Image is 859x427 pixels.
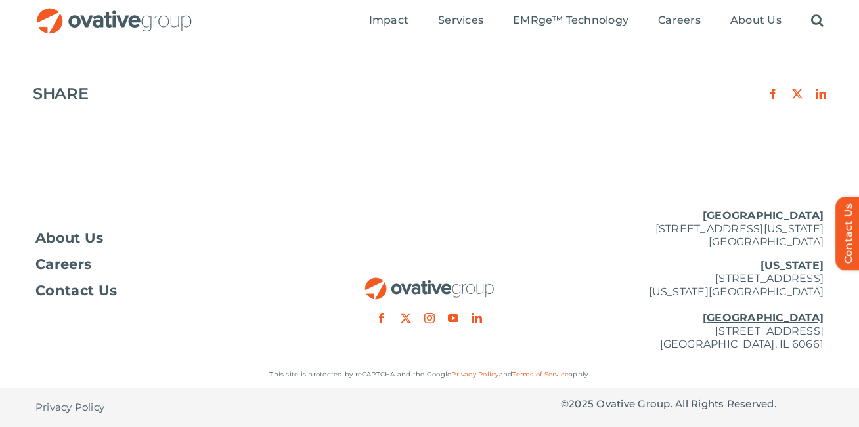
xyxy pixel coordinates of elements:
h4: SHARE [33,85,88,103]
nav: Footer Menu [35,232,298,297]
span: About Us [730,14,782,27]
a: About Us [35,232,298,245]
span: Privacy Policy [35,401,104,414]
span: Impact [369,14,408,27]
a: OG_Full_horizontal_RGB [35,7,193,19]
a: EMRge™ Technology [513,14,628,28]
p: This site is protected by reCAPTCHA and the Google and apply. [35,368,824,381]
a: Terms of Service [512,370,569,378]
nav: Footer - Privacy Policy [35,388,298,427]
span: 2025 [569,397,594,410]
span: About Us [35,232,104,245]
a: Careers [658,14,701,28]
p: © Ovative Group. All Rights Reserved. [561,397,824,411]
a: twitter [401,313,411,323]
a: youtube [448,313,458,323]
u: [GEOGRAPHIC_DATA] [703,209,824,222]
a: Careers [35,258,298,271]
a: Contact Us [35,284,298,297]
a: Search [811,14,824,28]
span: Careers [35,258,91,271]
a: instagram [424,313,435,323]
a: Impact [369,14,408,28]
span: Contact Us [35,284,117,297]
a: linkedin [472,313,482,323]
a: About Us [730,14,782,28]
span: Services [438,14,483,27]
u: [US_STATE] [760,259,824,272]
a: Services [438,14,483,28]
p: [STREET_ADDRESS][US_STATE] [GEOGRAPHIC_DATA] [561,209,824,249]
a: Privacy Policy [35,388,104,427]
a: OG_Full_horizontal_RGB [364,276,495,289]
a: facebook [376,313,387,323]
u: [GEOGRAPHIC_DATA] [703,312,824,324]
p: [STREET_ADDRESS] [US_STATE][GEOGRAPHIC_DATA] [STREET_ADDRESS] [GEOGRAPHIC_DATA], IL 60661 [561,259,824,351]
span: Careers [658,14,701,27]
a: Privacy Policy [451,370,498,378]
span: EMRge™ Technology [513,14,628,27]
